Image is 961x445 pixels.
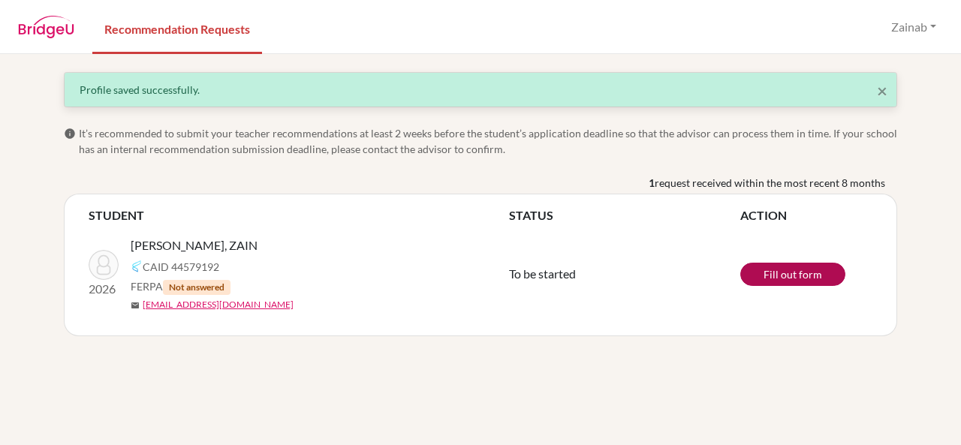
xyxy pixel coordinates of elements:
[89,250,119,280] img: AlKhars, ZAIN
[18,16,74,38] img: BridgeU logo
[89,206,509,224] th: STUDENT
[143,298,294,311] a: [EMAIL_ADDRESS][DOMAIN_NAME]
[649,175,655,191] b: 1
[131,236,258,254] span: [PERSON_NAME], ZAIN
[509,266,576,281] span: To be started
[131,301,140,310] span: mail
[740,206,872,224] th: ACTION
[131,260,143,272] img: Common App logo
[877,80,887,101] span: ×
[131,278,230,295] span: FERPA
[64,128,76,140] span: info
[89,280,119,298] p: 2026
[877,82,887,100] button: Close
[509,206,740,224] th: STATUS
[740,263,845,286] a: Fill out form
[655,175,885,191] span: request received within the most recent 8 months
[163,280,230,295] span: Not answered
[143,259,219,275] span: CAID 44579192
[80,82,881,98] div: Profile saved successfully.
[79,125,897,157] span: It’s recommended to submit your teacher recommendations at least 2 weeks before the student’s app...
[884,13,943,41] button: Zainab
[92,2,262,54] a: Recommendation Requests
